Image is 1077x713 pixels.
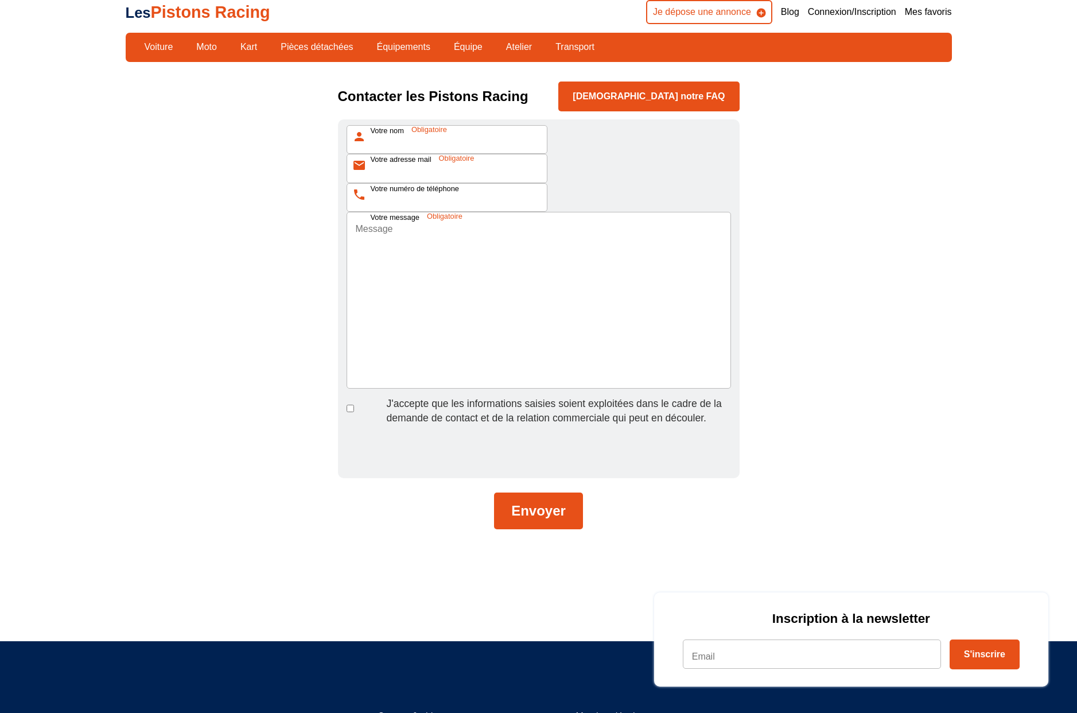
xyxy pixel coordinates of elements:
span: Les [126,5,151,21]
a: Pièces détachées [273,37,360,57]
p: Votre adresse mail [371,154,431,165]
a: Voiture [137,37,181,57]
a: [DEMOGRAPHIC_DATA] notre FAQ [558,82,739,111]
a: LesPistons Racing [126,3,270,21]
p: Votre numéro de téléphone [371,184,459,194]
a: Transport [548,37,602,57]
input: Votre nomperson [347,125,547,154]
a: Équipe [446,37,490,57]
textarea: Votre message [347,212,731,389]
button: Envoyer [494,493,583,529]
a: Mes favoris [905,6,952,18]
span: person [352,130,366,144]
button: S'inscrire [950,640,1020,669]
input: J'accepte que les informations saisies soient exploitées dans le cadre de la demande de contact e... [347,405,354,412]
span: phone [352,188,366,201]
input: Votre adresse mailmail [347,154,547,183]
p: Votre nom [371,126,404,136]
input: Votre numéro de téléphonephone [347,183,547,212]
a: Kart [233,37,265,57]
a: Équipements [370,37,438,57]
a: Atelier [499,37,539,57]
span: mail [352,158,366,172]
p: Votre message [371,212,419,223]
iframe: reCAPTCHA [347,428,521,472]
a: Moto [189,37,224,57]
a: Connexion/Inscription [808,6,896,18]
p: Inscription à la newsletter [683,610,1020,627]
p: J'accepte que les informations saisies soient exploitées dans le cadre de la demande de contact e... [387,397,755,425]
input: Email [683,640,941,668]
h1: Contacter les Pistons Racing [338,83,528,110]
a: Blog [781,6,799,18]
